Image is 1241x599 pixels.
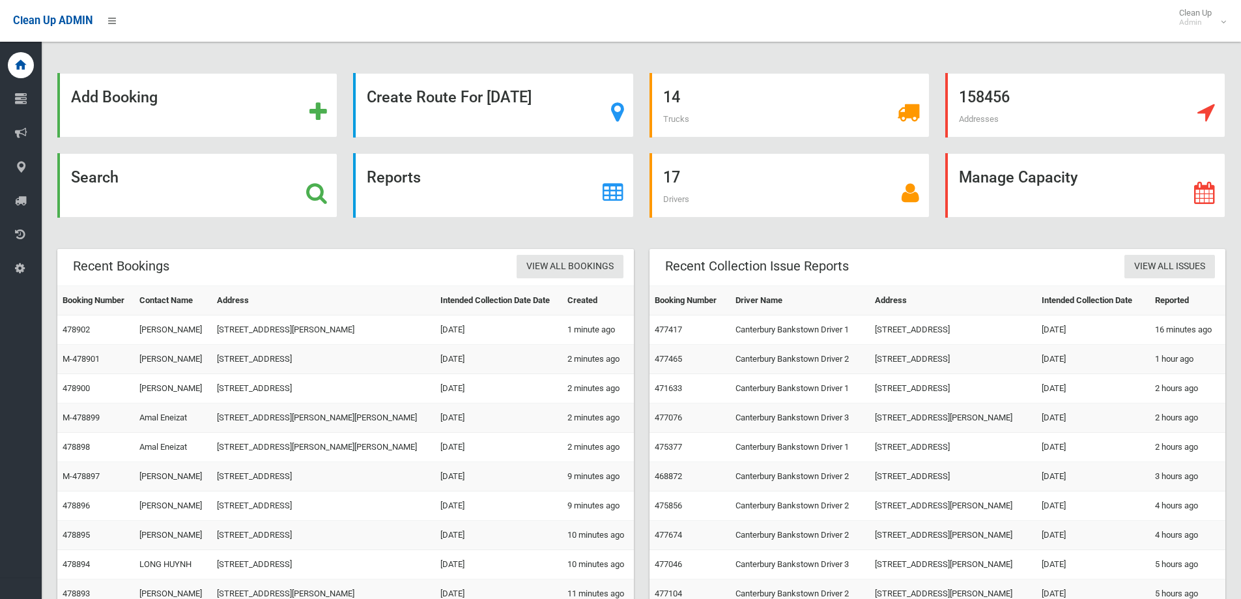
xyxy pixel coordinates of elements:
td: [PERSON_NAME] [134,491,212,521]
a: 158456 Addresses [945,73,1225,138]
th: Booking Number [57,286,134,315]
a: 468872 [655,471,682,481]
td: 16 minutes ago [1150,315,1225,345]
td: [DATE] [1036,374,1150,403]
td: [DATE] [435,374,562,403]
a: 478894 [63,559,90,569]
a: Search [57,153,337,218]
td: [DATE] [435,315,562,345]
td: 2 minutes ago [562,345,633,374]
td: [STREET_ADDRESS][PERSON_NAME][PERSON_NAME] [212,433,435,462]
a: 478896 [63,501,90,510]
header: Recent Collection Issue Reports [649,254,864,279]
td: [DATE] [435,521,562,550]
span: Trucks [663,114,689,124]
header: Recent Bookings [57,254,185,279]
span: Clean Up [1173,8,1225,27]
td: 1 minute ago [562,315,633,345]
a: 477465 [655,354,682,364]
td: [PERSON_NAME] [134,315,212,345]
td: [STREET_ADDRESS] [870,462,1036,491]
a: View All Bookings [517,255,623,279]
a: M-478899 [63,413,100,422]
a: Reports [353,153,633,218]
td: [DATE] [1036,433,1150,462]
td: [PERSON_NAME] [134,374,212,403]
a: Create Route For [DATE] [353,73,633,138]
th: Address [212,286,435,315]
td: [DATE] [435,403,562,433]
td: Canterbury Bankstown Driver 1 [730,374,870,403]
td: Canterbury Bankstown Driver 1 [730,315,870,345]
span: Clean Up ADMIN [13,14,93,27]
td: 2 hours ago [1150,403,1225,433]
a: 477674 [655,530,682,540]
a: 475856 [655,501,682,510]
td: [DATE] [435,550,562,579]
td: Canterbury Bankstown Driver 3 [730,550,870,579]
td: [DATE] [435,433,562,462]
td: [PERSON_NAME] [134,521,212,550]
td: 3 hours ago [1150,462,1225,491]
a: View All Issues [1124,255,1215,279]
td: [PERSON_NAME] [134,345,212,374]
th: Reported [1150,286,1225,315]
td: [STREET_ADDRESS][PERSON_NAME] [870,403,1036,433]
td: 1 hour ago [1150,345,1225,374]
a: 477076 [655,413,682,422]
th: Address [870,286,1036,315]
td: [DATE] [1036,462,1150,491]
td: [STREET_ADDRESS] [212,462,435,491]
th: Contact Name [134,286,212,315]
td: 10 minutes ago [562,521,633,550]
strong: 17 [663,168,680,186]
small: Admin [1179,18,1212,27]
td: Canterbury Bankstown Driver 1 [730,433,870,462]
td: [DATE] [435,345,562,374]
a: M-478897 [63,471,100,481]
td: 4 hours ago [1150,491,1225,521]
a: 478902 [63,325,90,334]
td: [STREET_ADDRESS] [870,433,1036,462]
td: 5 hours ago [1150,550,1225,579]
a: M-478901 [63,354,100,364]
td: [PERSON_NAME] [134,462,212,491]
td: [STREET_ADDRESS][PERSON_NAME] [870,550,1036,579]
a: 17 Drivers [649,153,930,218]
td: LONG HUYNH [134,550,212,579]
td: [STREET_ADDRESS] [212,491,435,521]
td: 2 minutes ago [562,374,633,403]
th: Booking Number [649,286,731,315]
td: [DATE] [1036,315,1150,345]
td: Canterbury Bankstown Driver 2 [730,491,870,521]
td: 4 hours ago [1150,521,1225,550]
a: 14 Trucks [649,73,930,138]
td: [DATE] [435,462,562,491]
span: Addresses [959,114,999,124]
a: 475377 [655,442,682,452]
td: [STREET_ADDRESS] [212,550,435,579]
td: 2 minutes ago [562,403,633,433]
td: [DATE] [1036,550,1150,579]
a: 478898 [63,442,90,452]
a: 478900 [63,383,90,393]
td: Canterbury Bankstown Driver 3 [730,403,870,433]
strong: Search [71,168,119,186]
strong: 14 [663,88,680,106]
td: [STREET_ADDRESS] [212,345,435,374]
td: Canterbury Bankstown Driver 2 [730,521,870,550]
span: Drivers [663,194,689,204]
a: Add Booking [57,73,337,138]
td: [DATE] [1036,521,1150,550]
td: [STREET_ADDRESS][PERSON_NAME][PERSON_NAME] [212,403,435,433]
td: [STREET_ADDRESS] [870,315,1036,345]
td: [STREET_ADDRESS][PERSON_NAME] [870,491,1036,521]
a: 477104 [655,589,682,598]
a: 477046 [655,559,682,569]
td: Amal Eneizat [134,403,212,433]
strong: Reports [367,168,421,186]
td: [DATE] [435,491,562,521]
strong: 158456 [959,88,1010,106]
a: 478893 [63,589,90,598]
th: Created [562,286,633,315]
